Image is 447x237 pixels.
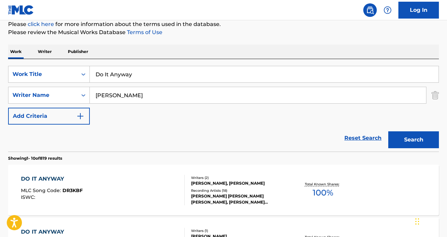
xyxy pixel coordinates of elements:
a: click here [28,21,54,27]
a: Terms of Use [126,29,162,35]
div: Writers ( 1 ) [191,228,287,233]
iframe: Chat Widget [413,205,447,237]
p: Please for more information about the terms used in the database. [8,20,439,28]
div: [PERSON_NAME] [PERSON_NAME] [PERSON_NAME], [PERSON_NAME] [PERSON_NAME] [PERSON_NAME], [PERSON_NAME] [191,193,287,205]
img: MLC Logo [8,5,34,15]
p: Publisher [66,45,90,59]
img: Delete Criterion [431,87,439,104]
div: DO IT ANYWAY [21,175,83,183]
div: Writer Name [12,91,73,99]
div: Work Title [12,70,73,78]
a: Public Search [363,3,377,17]
div: DO IT ANYWAY [21,228,83,236]
span: DR3KBF [62,187,83,193]
div: Writers ( 2 ) [191,175,287,180]
div: Help [381,3,394,17]
span: 100 % [313,187,333,199]
img: search [366,6,374,14]
div: [PERSON_NAME], [PERSON_NAME] [191,180,287,186]
p: Showing 1 - 10 of 819 results [8,155,62,161]
span: MLC Song Code : [21,187,62,193]
div: Recording Artists ( 18 ) [191,188,287,193]
a: DO IT ANYWAYMLC Song Code:DR3KBFISWC:Writers (2)[PERSON_NAME], [PERSON_NAME]Recording Artists (18... [8,165,439,215]
img: help [384,6,392,14]
div: Drag [415,211,419,232]
p: Total Known Shares: [305,182,341,187]
a: Reset Search [341,131,385,146]
p: Work [8,45,24,59]
img: 9d2ae6d4665cec9f34b9.svg [76,112,84,120]
a: Log In [398,2,439,19]
button: Add Criteria [8,108,90,125]
p: Please review the Musical Works Database [8,28,439,36]
form: Search Form [8,66,439,152]
button: Search [388,131,439,148]
span: ISWC : [21,194,37,200]
p: Writer [36,45,54,59]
